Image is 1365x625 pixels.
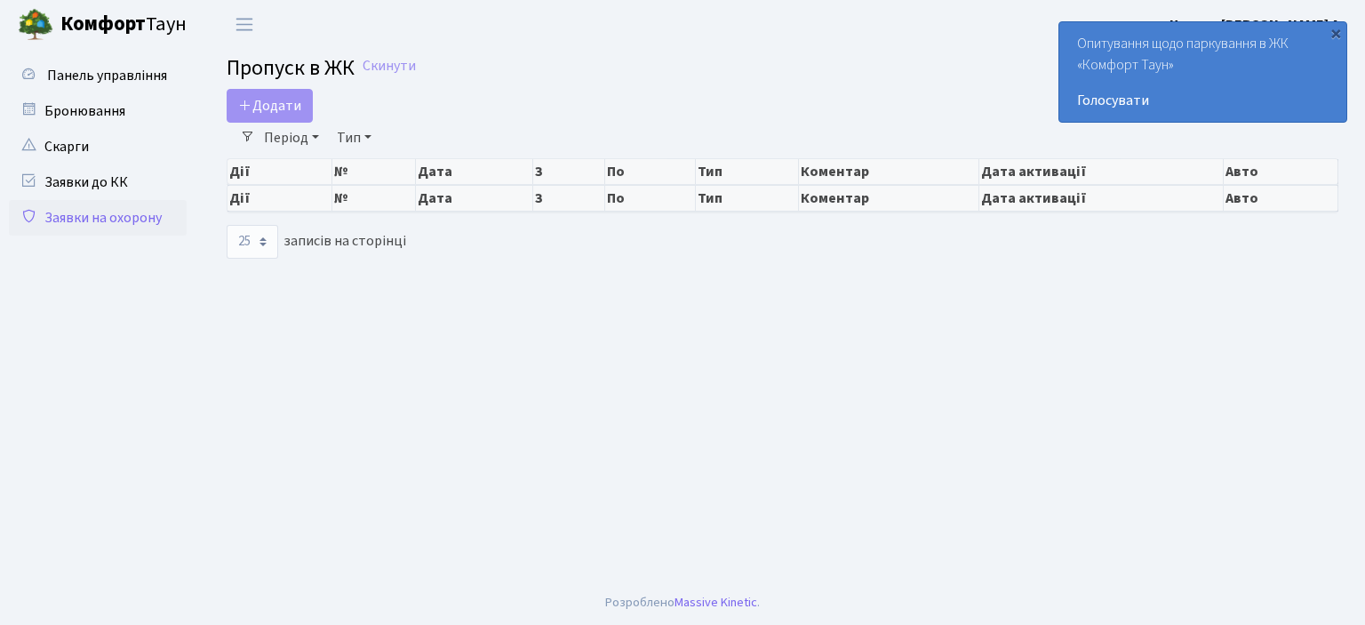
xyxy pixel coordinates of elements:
[1059,22,1346,122] div: Опитування щодо паркування в ЖК «Комфорт Таун»
[9,58,187,93] a: Панель управління
[9,200,187,236] a: Заявки на охорону
[227,185,332,212] th: Дії
[1169,14,1344,36] a: Цитрус [PERSON_NAME] А.
[332,159,416,184] th: №
[227,52,355,84] span: Пропуск в ЖК
[979,159,1223,184] th: Дата активації
[675,593,757,612] a: Massive Kinetic
[18,7,53,43] img: logo.png
[1169,15,1344,35] b: Цитрус [PERSON_NAME] А.
[227,225,278,259] select: записів на сторінці
[257,123,326,153] a: Період
[227,159,332,184] th: Дії
[47,66,167,85] span: Панель управління
[330,123,379,153] a: Тип
[1224,159,1338,184] th: Авто
[696,185,799,212] th: Тип
[60,10,146,38] b: Комфорт
[696,159,799,184] th: Тип
[533,159,605,184] th: З
[605,185,696,212] th: По
[605,593,760,613] div: Розроблено .
[222,10,267,39] button: Переключити навігацію
[363,58,416,75] a: Скинути
[416,159,533,184] th: Дата
[1327,24,1345,42] div: ×
[332,185,416,212] th: №
[1077,90,1329,111] a: Голосувати
[227,225,406,259] label: записів на сторінці
[9,164,187,200] a: Заявки до КК
[9,93,187,129] a: Бронювання
[979,185,1223,212] th: Дата активації
[1224,185,1338,212] th: Авто
[605,159,696,184] th: По
[799,159,980,184] th: Коментар
[533,185,605,212] th: З
[799,185,980,212] th: Коментар
[227,89,313,123] a: Додати
[416,185,533,212] th: Дата
[60,10,187,40] span: Таун
[238,96,301,116] span: Додати
[9,129,187,164] a: Скарги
